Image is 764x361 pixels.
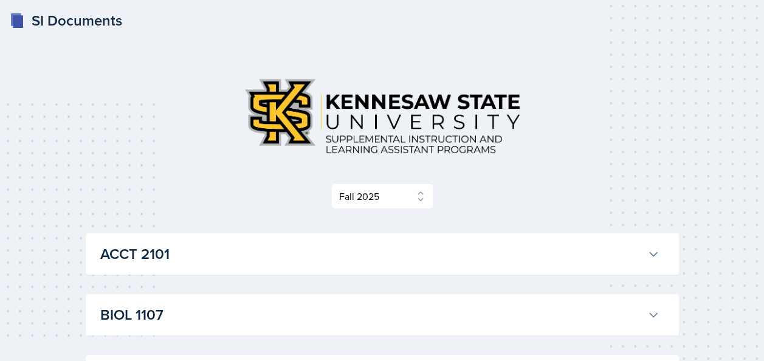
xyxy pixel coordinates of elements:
h3: ACCT 2101 [100,243,642,265]
button: ACCT 2101 [98,241,662,267]
h3: BIOL 1107 [100,304,642,326]
a: SI Documents [10,10,122,32]
img: Kennesaw State University [234,68,531,164]
button: BIOL 1107 [98,301,662,328]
